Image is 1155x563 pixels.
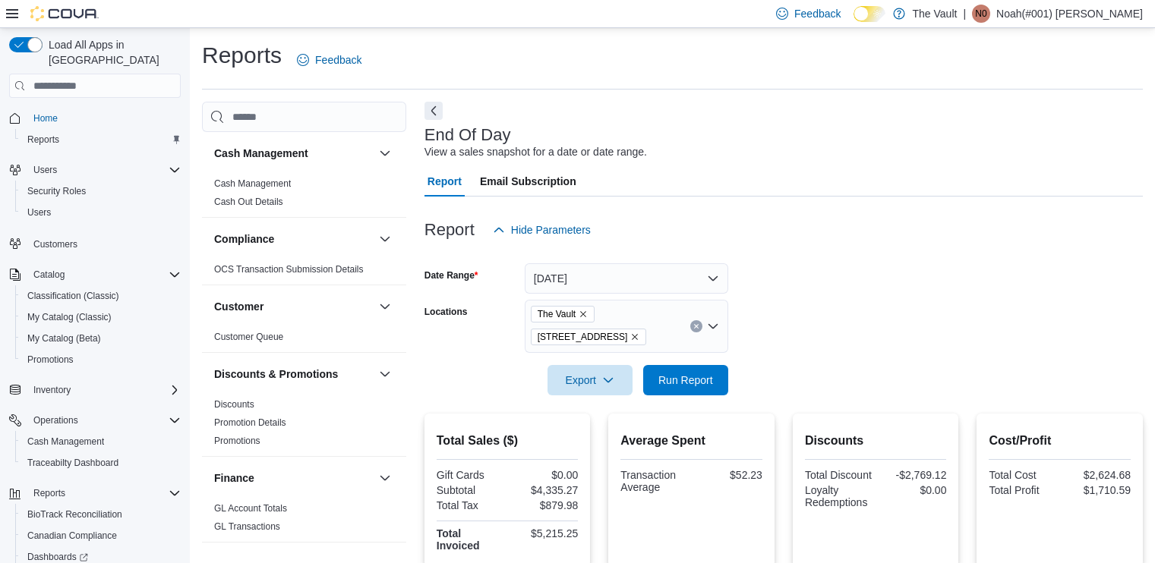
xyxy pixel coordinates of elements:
[424,269,478,281] label: Date Range
[510,499,578,511] div: $879.98
[15,431,187,452] button: Cash Management
[805,432,947,450] h2: Discounts
[21,351,80,369] a: Promotions
[214,399,254,410] a: Discounts
[27,551,88,563] span: Dashboards
[27,411,181,429] span: Operations
[424,306,468,318] label: Locations
[437,527,480,552] strong: Total Invoiced
[21,131,65,149] a: Reports
[21,131,181,149] span: Reports
[15,181,187,202] button: Security Roles
[15,129,187,150] button: Reports
[21,505,181,524] span: BioTrack Reconciliation
[879,469,946,481] div: -$2,769.12
[376,469,394,487] button: Finance
[27,234,181,253] span: Customers
[214,178,291,190] span: Cash Management
[424,102,443,120] button: Next
[428,166,462,197] span: Report
[975,5,986,23] span: N0
[33,487,65,499] span: Reports
[15,202,187,223] button: Users
[21,454,181,472] span: Traceabilty Dashboard
[214,436,260,446] a: Promotions
[214,521,280,532] a: GL Transactions
[214,299,264,314] h3: Customer
[972,5,990,23] div: Noah(#001) Trodick
[620,469,688,493] div: Transaction Average
[510,527,578,539] div: $5,215.25
[707,320,719,332] button: Open list of options
[695,469,762,481] div: $52.23
[315,52,361,68] span: Feedback
[854,22,854,23] span: Dark Mode
[33,112,58,124] span: Home
[27,109,64,127] a: Home
[27,484,181,502] span: Reports
[21,203,57,222] a: Users
[214,366,373,382] button: Discounts & Promotions
[424,144,647,160] div: View a sales snapshot for a date or date range.
[214,332,283,342] a: Customer Queue
[27,484,71,502] button: Reports
[579,310,588,319] button: Remove The Vault from selection in this group
[291,45,368,75] a: Feedback
[879,484,946,496] div: $0.00
[805,469,873,481] div: Total Discount
[202,395,406,456] div: Discounts & Promotions
[21,287,181,305] span: Classification (Classic)
[33,238,77,250] span: Customers
[538,329,628,344] span: [STREET_ADDRESS]
[690,320,702,332] button: Clear input
[913,5,958,23] p: The Vault
[525,263,728,294] button: [DATE]
[15,307,187,328] button: My Catalog (Classic)
[989,432,1131,450] h2: Cost/Profit
[214,264,364,275] a: OCS Transaction Submission Details
[620,432,762,450] h2: Average Spent
[214,470,254,486] h3: Finance
[437,469,504,481] div: Gift Cards
[21,505,128,524] a: BioTrack Reconciliation
[27,436,104,448] span: Cash Management
[214,417,286,428] a: Promotion Details
[510,469,578,481] div: $0.00
[21,351,181,369] span: Promotions
[27,290,119,302] span: Classification (Classic)
[15,349,187,370] button: Promotions
[437,484,504,496] div: Subtotal
[1063,484,1131,496] div: $1,710.59
[214,417,286,429] span: Promotion Details
[202,499,406,542] div: Finance
[658,373,713,388] span: Run Report
[794,6,841,21] span: Feedback
[27,381,77,399] button: Inventory
[214,502,287,514] span: GL Account Totals
[27,109,181,127] span: Home
[989,469,1056,481] div: Total Cost
[376,365,394,383] button: Discounts & Promotions
[3,264,187,285] button: Catalog
[643,365,728,395] button: Run Report
[202,328,406,352] div: Customer
[27,185,86,197] span: Security Roles
[214,178,291,189] a: Cash Management
[15,525,187,546] button: Canadian Compliance
[27,332,101,344] span: My Catalog (Beta)
[27,508,122,521] span: BioTrack Reconciliation
[27,266,71,284] button: Catalog
[43,37,181,68] span: Load All Apps in [GEOGRAPHIC_DATA]
[21,308,118,326] a: My Catalog (Classic)
[214,196,283,208] span: Cash Out Details
[33,269,65,281] span: Catalog
[510,484,578,496] div: $4,335.27
[21,203,181,222] span: Users
[27,381,181,399] span: Inventory
[15,285,187,307] button: Classification (Classic)
[214,366,338,382] h3: Discounts & Promotions
[27,411,84,429] button: Operations
[437,432,579,450] h2: Total Sales ($)
[630,332,639,341] button: Remove 320 W. River Street from selection in this group
[21,432,110,451] a: Cash Management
